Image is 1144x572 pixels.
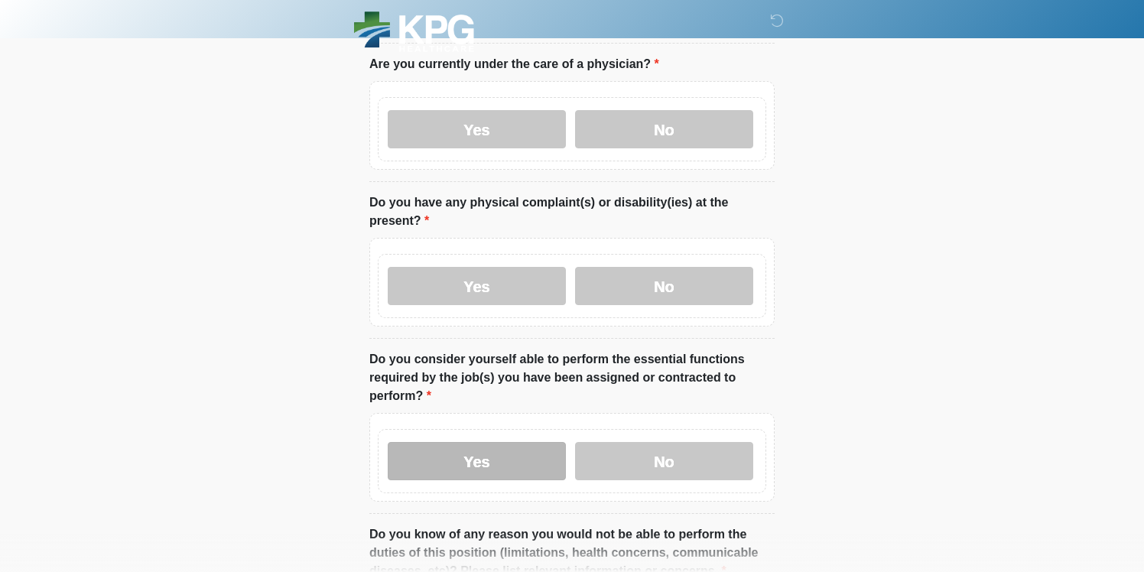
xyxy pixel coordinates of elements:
[388,267,566,305] label: Yes
[575,442,753,480] label: No
[575,110,753,148] label: No
[388,442,566,480] label: Yes
[354,11,474,52] img: KPG Healthcare Logo
[369,350,775,405] label: Do you consider yourself able to perform the essential functions required by the job(s) you have ...
[575,267,753,305] label: No
[369,193,775,230] label: Do you have any physical complaint(s) or disability(ies) at the present?
[388,110,566,148] label: Yes
[369,55,659,73] label: Are you currently under the care of a physician?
